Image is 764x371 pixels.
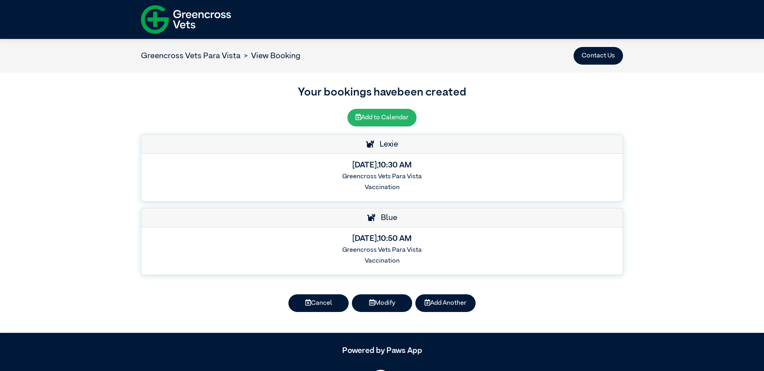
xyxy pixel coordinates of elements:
[141,346,623,355] h5: Powered by Paws App
[141,50,300,62] nav: breadcrumb
[377,214,397,222] span: Blue
[376,140,398,148] span: Lexie
[241,50,300,62] li: View Booking
[415,294,476,312] button: Add Another
[148,173,616,181] h6: Greencross Vets Para Vista
[148,234,616,243] h5: [DATE] , 10:50 AM
[148,160,616,170] h5: [DATE] , 10:30 AM
[141,2,231,37] img: f-logo
[148,184,616,192] h6: Vaccination
[148,257,616,265] h6: Vaccination
[347,109,417,126] button: Add to Calendar
[141,52,241,60] a: Greencross Vets Para Vista
[574,47,623,65] button: Contact Us
[148,247,616,254] h6: Greencross Vets Para Vista
[141,84,623,101] h3: Your booking s have been created
[352,294,412,312] button: Modify
[288,294,349,312] button: Cancel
